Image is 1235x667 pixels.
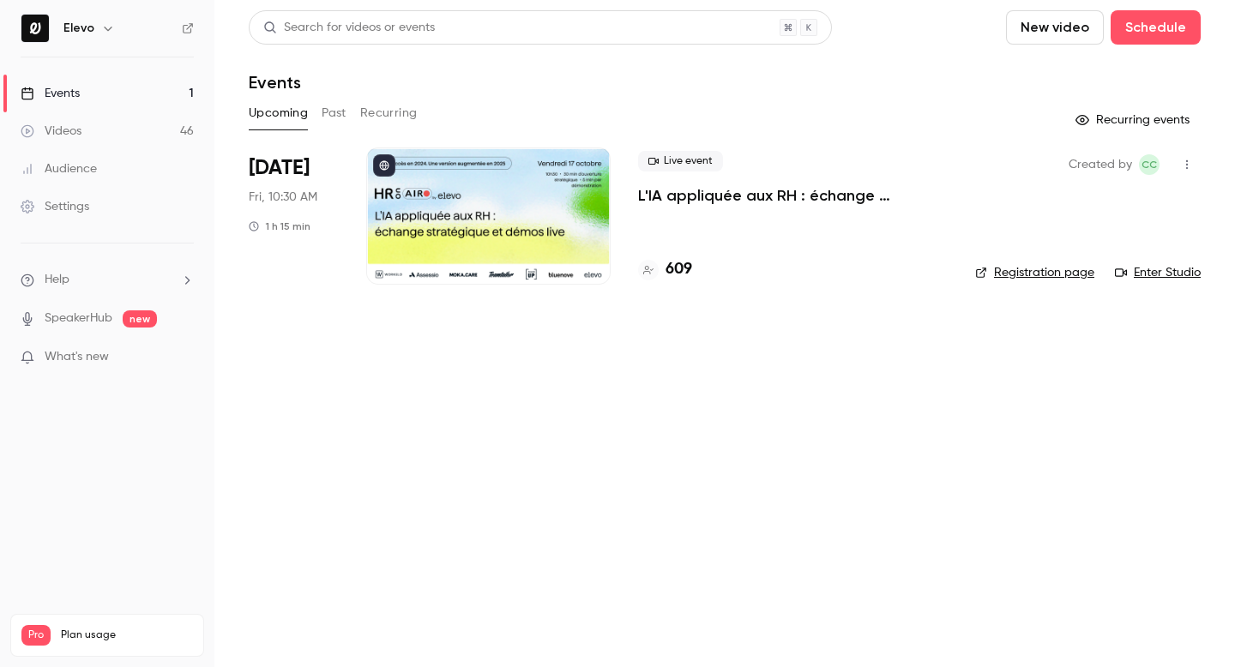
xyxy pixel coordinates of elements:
[360,99,418,127] button: Recurring
[21,198,89,215] div: Settings
[322,99,346,127] button: Past
[21,160,97,177] div: Audience
[1006,10,1104,45] button: New video
[638,258,692,281] a: 609
[21,625,51,646] span: Pro
[21,85,80,102] div: Events
[249,219,310,233] div: 1 h 15 min
[45,348,109,366] span: What's new
[263,19,435,37] div: Search for videos or events
[61,628,193,642] span: Plan usage
[173,350,194,365] iframe: Noticeable Trigger
[1069,154,1132,175] span: Created by
[249,154,310,182] span: [DATE]
[249,99,308,127] button: Upcoming
[975,264,1094,281] a: Registration page
[1115,264,1201,281] a: Enter Studio
[21,271,194,289] li: help-dropdown-opener
[249,189,317,206] span: Fri, 10:30 AM
[249,147,339,285] div: Oct 17 Fri, 10:30 AM (Europe/Paris)
[638,185,948,206] a: L'IA appliquée aux RH : échange stratégique et démos live.
[1142,154,1157,175] span: CC
[45,309,112,327] a: SpeakerHub
[1068,106,1201,134] button: Recurring events
[1111,10,1201,45] button: Schedule
[45,271,69,289] span: Help
[21,15,49,42] img: Elevo
[666,258,692,281] h4: 609
[249,72,301,93] h1: Events
[638,151,723,171] span: Live event
[1139,154,1160,175] span: Clara Courtillier
[63,20,94,37] h6: Elevo
[123,310,157,327] span: new
[21,123,81,140] div: Videos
